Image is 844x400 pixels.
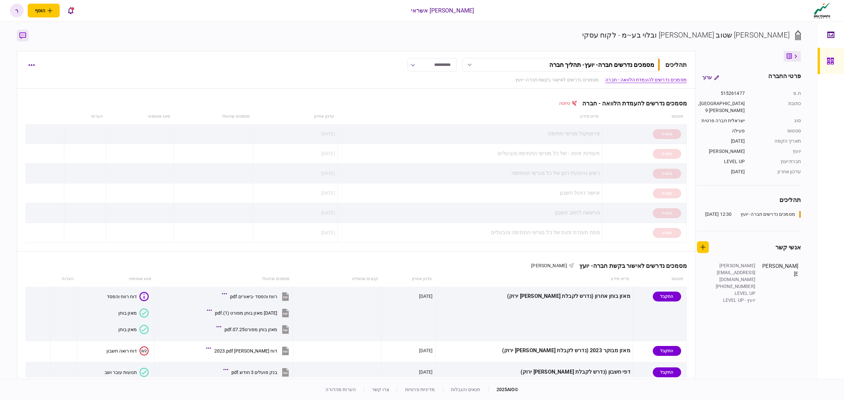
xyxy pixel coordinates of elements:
[141,349,147,353] text: 0/2
[705,211,732,218] div: 12:30 [DATE]
[697,128,745,134] div: פעילה
[559,100,577,107] div: טיוטה
[28,4,60,17] button: פתח תפריט להוספת לקוח
[325,387,356,392] a: הערות מהדורה
[438,365,630,380] div: דפי חשבון (נדרש לקבלת [PERSON_NAME] ירוק)
[697,138,745,145] div: [DATE]
[653,169,681,179] div: טיוטה
[419,369,433,375] div: [DATE]
[77,271,155,287] th: סיווג אוטומטי
[107,292,149,301] button: דוח רווח והפסד
[751,168,801,175] div: עדכון אחרון
[50,271,77,287] th: הערות
[215,310,277,316] div: 31.12.24 מאזן בוחן מפורט (1).pdf
[107,294,137,299] div: דוח רווח והפסד
[231,370,277,375] div: בנק פועלים 3 חודש.pdf
[712,297,755,304] div: יועץ - LEVEL UP
[224,289,290,304] button: רווח והפסד -ביאורים.pdf
[118,325,149,334] button: מאזן בוחן
[321,130,335,137] div: [DATE]
[64,4,77,17] button: פתח רשימת התראות
[751,117,801,124] div: סוג
[697,195,801,204] div: תהליכים
[337,109,602,124] th: פריט מידע
[106,109,173,124] th: סיווג אוטומטי
[438,289,630,304] div: מאזן בוחן אחרון (נדרש לקבלת [PERSON_NAME] ירוק)
[405,387,435,392] a: מדיניות פרטיות
[768,71,800,83] div: פרטי החברה
[225,327,277,332] div: מאזן בוחן מפורט07.25.pdf
[653,149,681,159] div: טיוטה
[602,109,686,124] th: סטטוס
[751,128,801,134] div: סטטוס
[321,210,335,216] div: [DATE]
[173,109,253,124] th: מסמכים שהועלו
[653,292,681,301] div: התקבל
[653,188,681,198] div: טיוטה
[155,271,293,287] th: מסמכים שהועלו
[577,100,686,107] div: מסמכים נדרשים להעמדת הלוואה - חברה
[712,290,755,297] div: LEVEL UP
[605,76,686,83] a: מסמכים נדרשים להעמדת הלוואה - חברה
[697,168,745,175] div: [DATE]
[321,190,335,196] div: [DATE]
[105,370,137,375] div: תנועות עובר ושב
[208,343,290,358] button: דוח כספי קאשער 2023.pdf
[633,271,686,287] th: סטטוס
[340,127,600,141] div: פרוטוקול מורשי חתימה
[762,262,798,304] div: [PERSON_NAME]
[411,6,474,15] div: [PERSON_NAME] אשראי
[340,206,600,220] div: הרשאה לחיוב חשבון
[419,347,433,354] div: [DATE]
[751,158,801,165] div: חברת יעוץ
[118,327,137,332] div: מאזן בוחן
[653,208,681,218] div: טיוטה
[653,129,681,139] div: טיוטה
[775,243,801,252] div: אנשי קשר
[321,150,335,157] div: [DATE]
[549,61,654,68] div: מסמכים נדרשים חברה- יועץ - תהליך חברה
[488,386,519,393] div: © 2025 AIO
[435,271,633,287] th: פריט מידע
[462,58,660,71] button: מסמכים נדרשים חברה- יועץ- תהליך חברה
[653,228,681,238] div: טיוטה
[118,308,149,318] button: מאזן בוחן
[10,4,24,17] button: ר
[531,263,567,268] span: [PERSON_NAME]
[340,225,600,240] div: ספח תעודת זהות של כל מורשי החתימה והבעלים
[697,158,745,165] div: LEVEL UP
[372,387,389,392] a: צרו קשר
[419,293,433,300] div: [DATE]
[712,283,755,290] div: [PHONE_NUMBER]
[321,170,335,177] div: [DATE]
[438,343,630,358] div: מאזן מבוקר 2023 (נדרש לקבלת [PERSON_NAME] ירוק)
[253,109,337,124] th: עדכון אחרון
[340,186,600,201] div: אישור ניהול חשבון
[218,322,290,337] button: מאזן בוחן מפורט07.25.pdf
[740,211,795,218] div: מסמכים נדרשים חברה- יועץ
[653,346,681,356] div: התקבל
[697,90,745,97] div: 515261477
[208,305,290,320] button: 31.12.24 מאזן בוחן מפורט (1).pdf
[751,100,801,114] div: כתובת
[697,71,724,83] button: ערוך
[665,60,687,69] div: תהליכים
[340,166,600,181] div: רשיון נהיגה\דרכון של כל מורשי החתימה
[293,271,381,287] th: קבצים שנשלחו
[574,262,687,269] div: מסמכים נדרשים לאישור בקשת חברה- יועץ
[106,346,149,356] button: 0/2דוח רואה חשבון
[64,109,106,124] th: הערות
[118,310,137,316] div: מאזן בוחן
[515,76,599,83] a: מסמכים נדרשים לאישור בקשת חברה- יועץ
[653,367,681,377] div: התקבל
[340,146,600,161] div: תעודות זהות - של כל מורשי החתימה והבעלים
[705,211,801,218] a: מסמכים נדרשים חברה- יועץ12:30 [DATE]
[812,2,832,19] img: client company logo
[712,262,755,283] div: [PERSON_NAME][EMAIL_ADDRESS][DOMAIN_NAME]
[230,294,277,299] div: רווח והפסד -ביאורים.pdf
[225,365,290,380] button: בנק פועלים 3 חודש.pdf
[381,271,435,287] th: עדכון אחרון
[697,148,745,155] div: [PERSON_NAME]
[751,148,801,155] div: יועץ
